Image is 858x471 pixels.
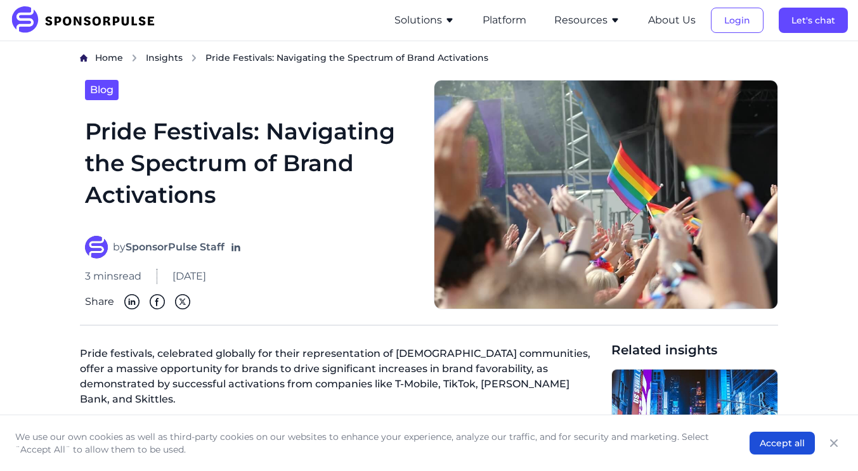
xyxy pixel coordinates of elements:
[648,15,696,26] a: About Us
[95,51,123,65] a: Home
[95,52,123,63] span: Home
[80,341,601,417] p: Pride festivals, celebrated globally for their representation of [DEMOGRAPHIC_DATA] communities, ...
[150,294,165,309] img: Facebook
[85,115,419,221] h1: Pride Festivals: Navigating the Spectrum of Brand Activations
[611,341,778,359] span: Related insights
[394,13,455,28] button: Solutions
[172,269,206,284] span: [DATE]
[175,294,190,309] img: Twitter
[85,294,114,309] span: Share
[15,430,724,456] p: We use our own cookies as well as third-party cookies on our websites to enhance your experience,...
[554,13,620,28] button: Resources
[711,15,764,26] a: Login
[131,54,138,62] img: chevron right
[113,240,224,255] span: by
[483,13,526,28] button: Platform
[85,80,119,100] a: Blog
[126,241,224,253] strong: SponsorPulse Staff
[80,54,88,62] img: Home
[190,54,198,62] img: chevron right
[146,52,183,63] span: Insights
[146,51,183,65] a: Insights
[85,236,108,259] img: SponsorPulse Staff
[205,51,488,64] span: Pride Festivals: Navigating the Spectrum of Brand Activations
[648,13,696,28] button: About Us
[779,15,848,26] a: Let's chat
[750,432,815,455] button: Accept all
[85,269,141,284] span: 3 mins read
[10,6,164,34] img: SponsorPulse
[711,8,764,33] button: Login
[825,434,843,452] button: Close
[124,294,140,309] img: Linkedin
[230,241,242,254] a: Follow on LinkedIn
[779,8,848,33] button: Let's chat
[434,80,777,309] img: Photo by Robin Worrall courtesy of Unsplash
[483,15,526,26] a: Platform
